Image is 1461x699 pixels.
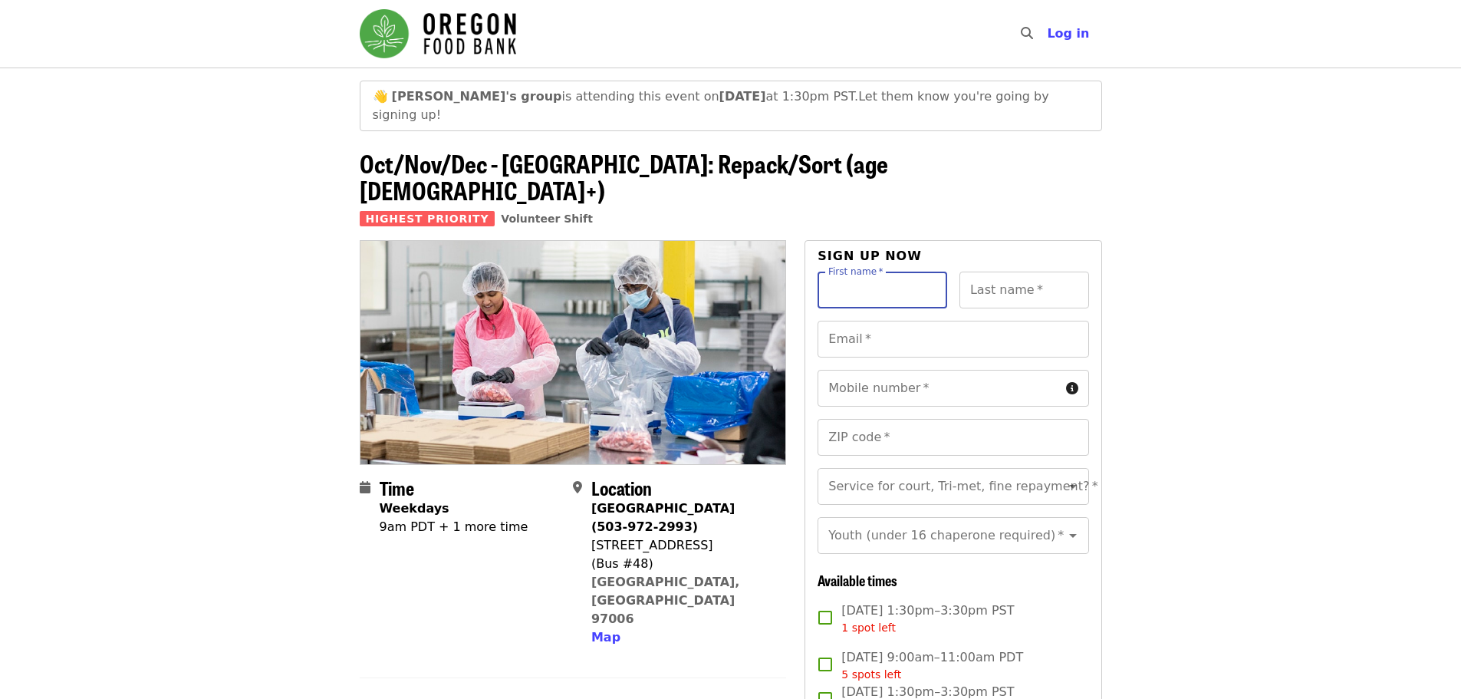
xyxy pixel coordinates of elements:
span: 5 spots left [841,668,901,681]
button: Open [1062,476,1084,497]
a: [GEOGRAPHIC_DATA], [GEOGRAPHIC_DATA] 97006 [591,575,740,626]
span: Log in [1047,26,1089,41]
img: Oregon Food Bank - Home [360,9,516,58]
strong: [PERSON_NAME]'s group [392,89,562,104]
strong: [DATE] [719,89,766,104]
span: Location [591,474,652,501]
span: is attending this event on at 1:30pm PST. [392,89,859,104]
i: circle-info icon [1066,381,1078,396]
strong: Weekdays [380,501,449,516]
i: map-marker-alt icon [573,480,582,495]
span: Available times [818,570,897,590]
span: Highest Priority [360,211,495,226]
button: Map [591,628,620,647]
span: 1 spot left [841,622,896,634]
div: (Bus #48) [591,555,774,573]
input: Mobile number [818,370,1059,407]
span: Time [380,474,414,501]
button: Open [1062,525,1084,546]
span: [DATE] 9:00am–11:00am PDT [841,648,1023,683]
span: Sign up now [818,249,922,263]
span: Map [591,630,620,645]
input: First name [818,272,947,308]
strong: [GEOGRAPHIC_DATA] (503-972-2993) [591,501,735,534]
input: Last name [959,272,1089,308]
label: First name [828,267,884,276]
div: 9am PDT + 1 more time [380,518,528,536]
span: Oct/Nov/Dec - [GEOGRAPHIC_DATA]: Repack/Sort (age [DEMOGRAPHIC_DATA]+) [360,145,888,208]
a: Volunteer Shift [501,213,593,225]
input: ZIP code [818,419,1088,456]
input: Search [1042,15,1055,52]
i: calendar icon [360,480,370,495]
span: [DATE] 1:30pm–3:30pm PST [841,602,1014,636]
div: [STREET_ADDRESS] [591,536,774,555]
button: Log in [1035,18,1101,49]
img: Oct/Nov/Dec - Beaverton: Repack/Sort (age 10+) organized by Oregon Food Bank [360,241,786,463]
i: search icon [1021,26,1033,41]
span: waving emoji [373,89,388,104]
input: Email [818,321,1088,358]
